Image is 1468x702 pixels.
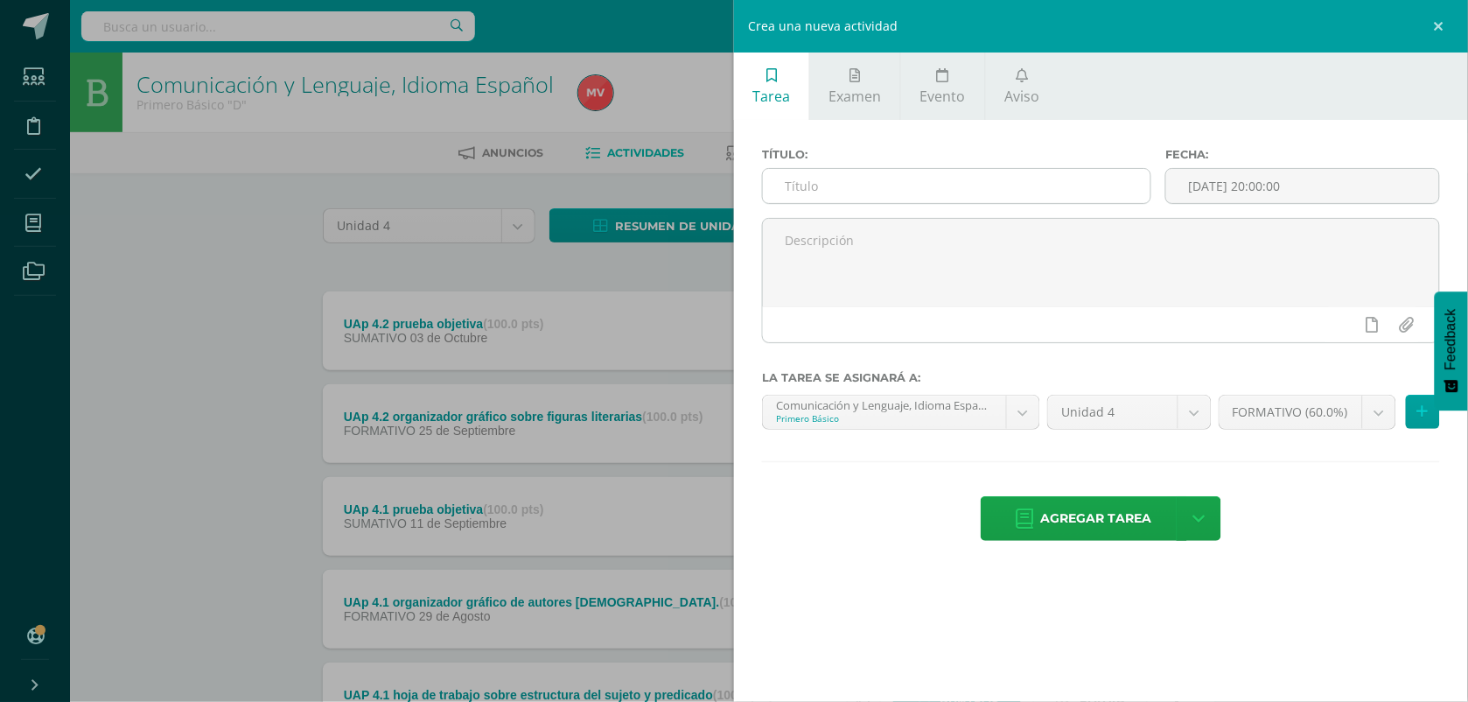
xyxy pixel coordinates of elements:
[1061,396,1164,429] span: Unidad 4
[829,87,882,106] span: Examen
[1041,497,1152,540] span: Agregar tarea
[1233,396,1349,429] span: FORMATIVO (60.0%)
[1444,309,1459,370] span: Feedback
[986,53,1059,120] a: Aviso
[920,87,966,106] span: Evento
[776,412,993,425] div: Primero Básico
[810,53,900,120] a: Examen
[763,169,1150,203] input: Título
[762,148,1151,161] label: Título:
[901,53,984,120] a: Evento
[1220,396,1395,429] a: FORMATIVO (60.0%)
[1165,148,1440,161] label: Fecha:
[762,371,1440,384] label: La tarea se asignará a:
[753,87,791,106] span: Tarea
[763,396,1039,429] a: Comunicación y Lenguaje, Idioma Español 'D'Primero Básico
[1166,169,1439,203] input: Fecha de entrega
[776,396,993,412] div: Comunicación y Lenguaje, Idioma Español 'D'
[1435,291,1468,411] button: Feedback - Mostrar encuesta
[734,53,809,120] a: Tarea
[1004,87,1039,106] span: Aviso
[1048,396,1211,429] a: Unidad 4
